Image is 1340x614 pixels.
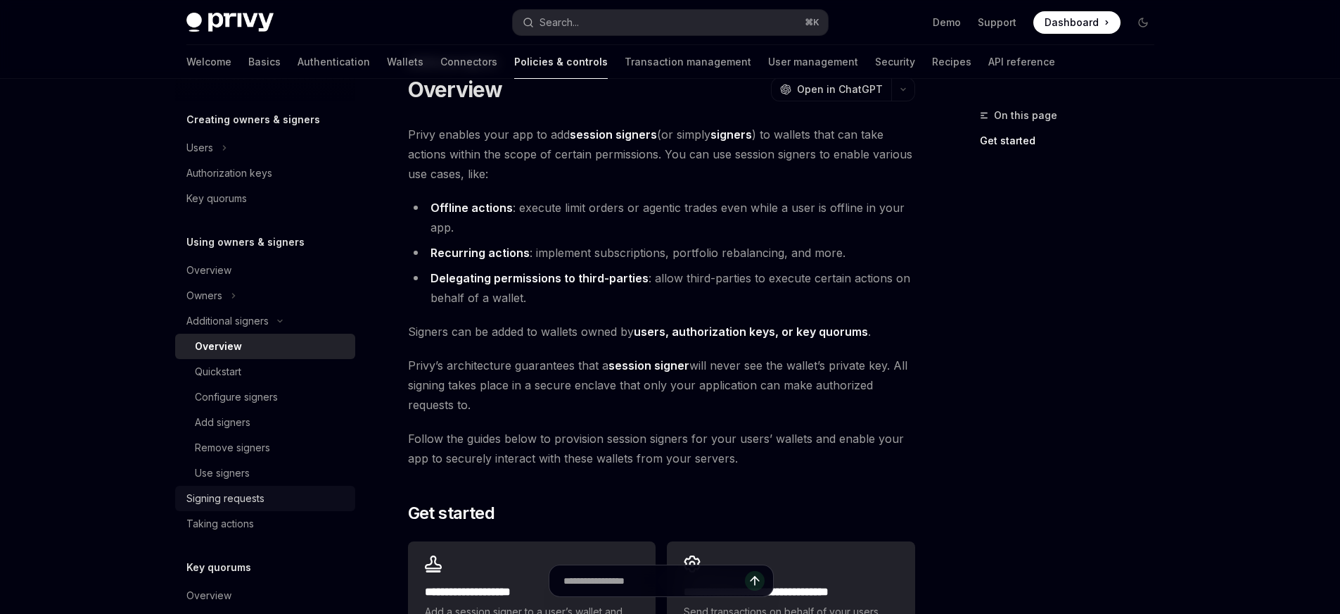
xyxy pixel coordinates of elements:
[195,439,270,456] div: Remove signers
[430,246,530,260] strong: Recurring actions
[248,45,281,79] a: Basics
[387,45,423,79] a: Wallets
[175,511,355,537] a: Taking actions
[175,583,355,608] a: Overview
[186,45,231,79] a: Welcome
[175,161,355,186] a: Authorization keys
[408,198,915,237] li: : execute limit orders or agentic trades even while a user is offline in your app.
[195,389,278,406] div: Configure signers
[186,234,305,251] h5: Using owners & signers
[186,490,264,507] div: Signing requests
[186,587,231,604] div: Overview
[988,45,1055,79] a: API reference
[1033,11,1121,34] a: Dashboard
[513,10,828,35] button: Search...⌘K
[768,45,858,79] a: User management
[440,45,497,79] a: Connectors
[186,165,272,182] div: Authorization keys
[932,45,971,79] a: Recipes
[408,429,915,468] span: Follow the guides below to provision session signers for your users’ wallets and enable your app ...
[408,268,915,308] li: : allow third-parties to execute certain actions on behalf of a wallet.
[875,45,915,79] a: Security
[980,130,1166,152] a: Get started
[408,243,915,263] li: : implement subscriptions, portfolio rebalancing, and more.
[195,363,241,380] div: Quickstart
[186,139,213,156] div: Users
[745,571,765,591] button: Send message
[408,77,503,102] h1: Overview
[195,465,250,482] div: Use signers
[408,356,915,415] span: Privy’s architecture guarantees that a will never see the wallet’s private key. All signing takes...
[540,14,579,31] div: Search...
[634,325,868,339] a: users, authorization keys, or key quorums
[175,186,355,211] a: Key quorums
[994,107,1057,124] span: On this page
[570,127,657,142] strong: session signers
[408,125,915,184] span: Privy enables your app to add (or simply ) to wallets that can take actions within the scope of c...
[797,82,883,96] span: Open in ChatGPT
[608,358,689,372] strong: session signer
[298,45,370,79] a: Authentication
[186,111,320,128] h5: Creating owners & signers
[175,435,355,461] a: Remove signers
[933,15,961,30] a: Demo
[186,559,251,576] h5: Key quorums
[186,515,254,532] div: Taking actions
[430,201,513,215] strong: Offline actions
[625,45,751,79] a: Transaction management
[175,359,355,384] a: Quickstart
[195,338,242,355] div: Overview
[978,15,1016,30] a: Support
[175,334,355,359] a: Overview
[175,486,355,511] a: Signing requests
[1132,11,1154,34] button: Toggle dark mode
[186,313,269,330] div: Additional signers
[186,262,231,279] div: Overview
[514,45,608,79] a: Policies & controls
[710,127,752,142] strong: signers
[408,502,494,525] span: Get started
[195,414,250,431] div: Add signers
[430,271,649,285] strong: Delegating permissions to third-parties
[408,322,915,342] span: Signers can be added to wallets owned by .
[1045,15,1099,30] span: Dashboard
[175,384,355,410] a: Configure signers
[175,258,355,283] a: Overview
[771,77,891,101] button: Open in ChatGPT
[175,410,355,435] a: Add signers
[805,17,819,28] span: ⌘ K
[186,190,247,207] div: Key quorums
[175,461,355,486] a: Use signers
[186,13,274,32] img: dark logo
[186,287,222,304] div: Owners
